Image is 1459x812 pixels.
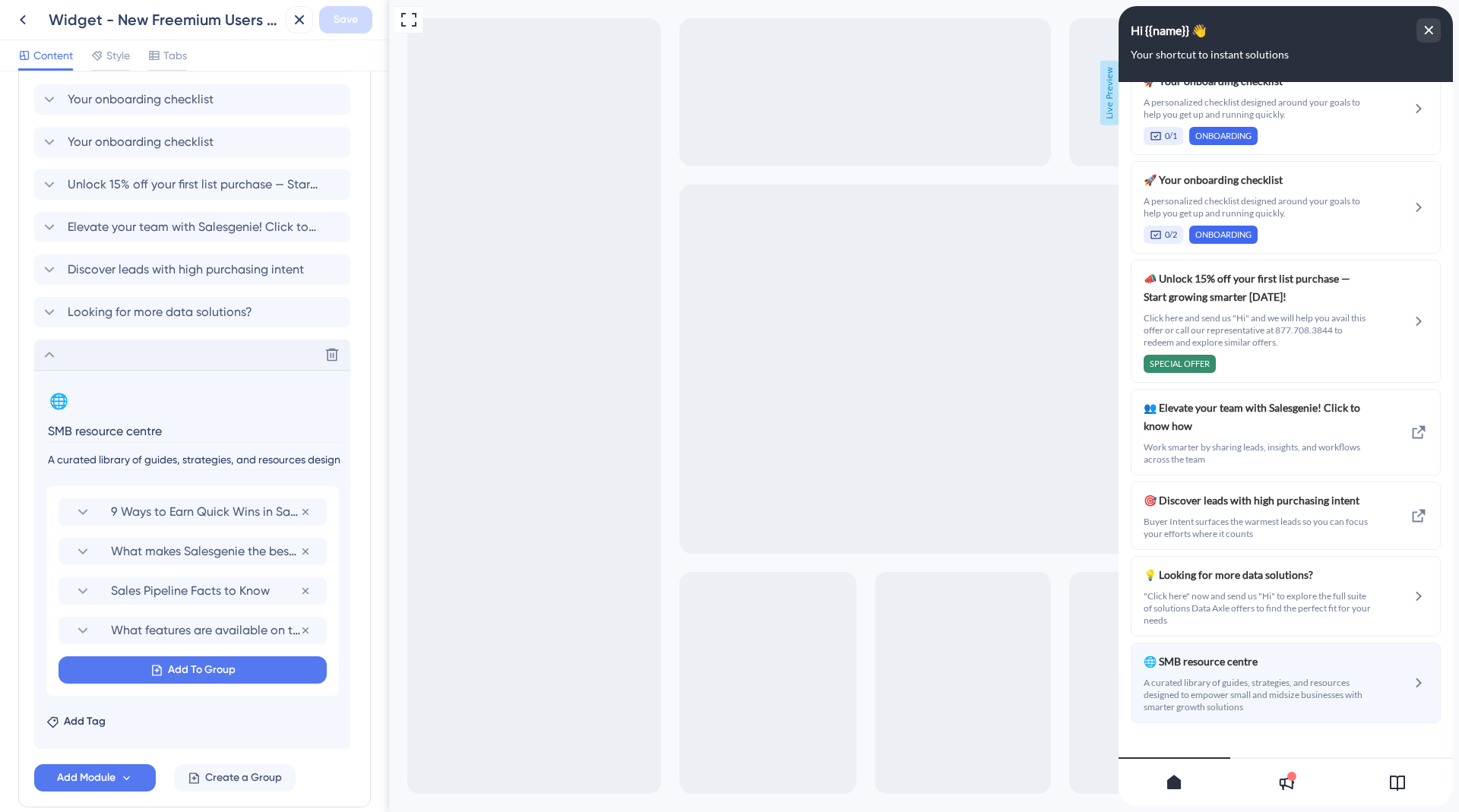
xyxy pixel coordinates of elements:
[25,306,252,343] span: Click here and send us "Hi" and we will help you avail this offer or call our representative at 8...
[46,223,59,235] span: 0/2
[34,127,355,157] div: Your onboarding checklist
[34,212,355,242] div: Elevate your team with Salesgenie! Click to know how
[59,498,327,526] div: 9 Ways to Earn Quick Wins in Sales
[25,584,252,621] span: "Click here" now and send us "Hi" to explore the full suite of solutions Data Axle offers to find...
[25,66,252,139] div: Your onboarding checklist
[25,671,252,707] span: A curated library of guides, strategies, and resources designed to empower small and midsize busi...
[34,169,355,200] div: Unlock 15% off your first list purchase — Start growing smarter [DATE]!
[68,303,252,321] span: Looking for more data solutions?
[111,621,300,640] span: What features are available on the mobile app?
[33,46,73,65] span: Content
[25,393,252,429] span: 👥 Elevate your team with Salesgenie! Click to know how
[25,485,252,534] div: Discover leads with high purchasing intent
[46,124,59,136] span: 0/1
[64,712,106,731] span: Add Tag
[298,12,322,36] div: close resource center
[174,764,296,791] button: Create a Group
[25,560,252,621] div: Looking for more data solutions?
[59,538,327,565] div: What makes Salesgenie the best ZoomInfo alternative?
[103,7,107,19] div: 3
[77,124,133,136] span: ONBOARDING
[25,165,252,183] span: 🚀 Your onboarding checklist
[25,510,252,534] span: Buyer Intent surfaces the warmest leads so you can focus your efforts where it counts
[46,450,341,470] input: Description
[59,656,327,684] button: Add To Group
[59,577,327,605] div: Sales Pipeline Facts to Know
[49,9,280,30] div: Widget - New Freemium Users (Post internal Feedback)
[57,769,116,787] span: Add Module
[163,46,187,65] span: Tabs
[25,646,252,707] div: SMB resource centre
[31,352,91,364] span: SPECIAL OFFER
[34,254,355,285] div: Discover leads with high purchasing intent
[68,90,214,109] span: Your onboarding checklist
[12,13,88,36] span: Hi {{name}} 👋
[205,769,282,787] span: Create a Group
[46,419,341,443] input: Header
[12,43,170,55] span: Your shortcut to instant solutions
[46,389,71,413] button: 🌐
[711,61,730,125] span: Live Preview
[77,223,133,235] span: ONBOARDING
[34,84,355,115] div: Your onboarding checklist
[68,133,214,151] span: Your onboarding checklist
[25,646,228,665] span: 🌐 SMB resource centre
[25,165,252,238] div: Your onboarding checklist
[25,560,252,578] span: 💡 Looking for more data solutions?
[334,11,358,29] span: Save
[25,485,252,504] span: 🎯 Discover leads with high purchasing intent
[25,264,252,300] span: 📣 Unlock 15% off your first list purchase — Start growing smarter [DATE]!
[33,3,93,21] span: Growth Hub
[25,435,252,460] span: Work smarter by sharing leads, insights, and workflows across the team
[25,90,252,115] span: A personalized checklist designed around your goals to help you get up and running quickly.
[106,46,130,65] span: Style
[168,661,236,679] span: Add To Group
[46,712,106,731] button: Add Tag
[25,189,252,213] span: A personalized checklist designed around your goals to help you get up and running quickly.
[68,261,304,279] span: Discover leads with high purchasing intent
[34,764,156,791] button: Add Module
[59,617,327,644] div: What features are available on the mobile app?
[25,393,252,460] div: Elevate your team with Salesgenie! Click to know how
[34,297,355,327] div: Looking for more data solutions?
[25,264,252,367] div: Unlock 15% off your first list purchase — Start growing smarter today!
[68,218,318,236] span: Elevate your team with Salesgenie! Click to know how
[111,582,300,600] span: Sales Pipeline Facts to Know
[111,542,300,561] span: What makes Salesgenie the best ZoomInfo alternative?
[68,175,318,194] span: Unlock 15% off your first list purchase — Start growing smarter [DATE]!
[319,6,372,33] button: Save
[111,503,300,521] span: 9 Ways to Earn Quick Wins in Sales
